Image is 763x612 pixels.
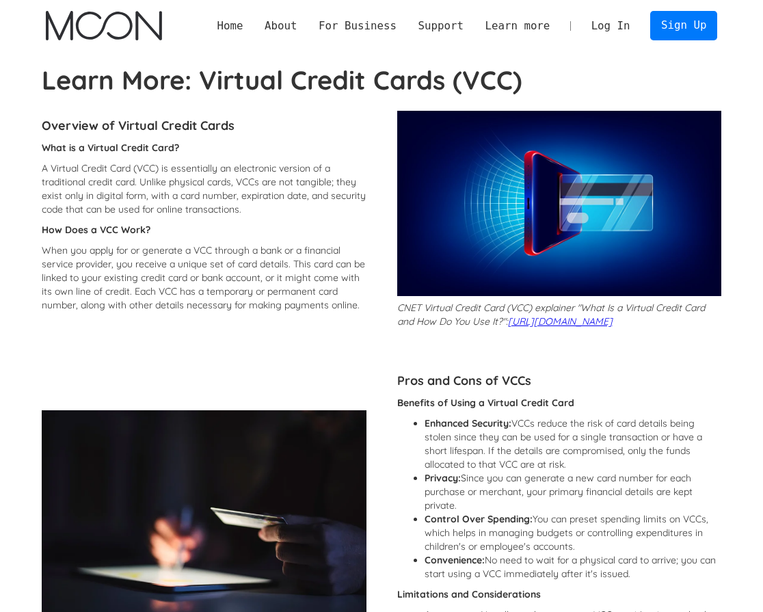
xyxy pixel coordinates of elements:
[425,554,485,566] strong: Convenience:
[407,18,474,34] div: Support
[397,397,574,409] strong: Benefits of Using a Virtual Credit Card
[254,18,308,34] div: About
[206,18,254,34] a: Home
[319,18,397,34] div: For Business
[42,118,366,134] h4: Overview of Virtual Credit Cards
[474,18,561,34] div: Learn more
[425,416,722,471] li: VCCs reduce the risk of card details being stolen since they can be used for a single transaction...
[425,512,722,553] li: You can preset spending limits on VCCs, which helps in managing budgets or controlling expenditur...
[397,301,722,328] p: CNET Virtual Credit Card (VCC) explainer "What Is a Virtual Credit Card and How Do You Use It?":
[425,471,722,512] li: Since you can generate a new card number for each purchase or merchant, your primary financial de...
[425,472,461,484] strong: Privacy:
[42,142,179,154] strong: What is a Virtual Credit Card?
[46,11,162,41] img: Moon Logo
[425,553,722,581] li: No need to wait for a physical card to arrive; you can start using a VCC immediately after it's i...
[485,18,550,34] div: Learn more
[46,11,162,41] a: home
[42,64,522,96] strong: Learn More: Virtual Credit Cards (VCC)
[42,161,366,216] p: A Virtual Credit Card (VCC) is essentially an electronic version of a traditional credit card. Un...
[580,12,641,40] a: Log In
[42,243,366,312] p: When you apply for or generate a VCC through a bank or a financial service provider, you receive ...
[42,224,150,236] strong: How Does a VCC Work?
[265,18,297,34] div: About
[418,18,463,34] div: Support
[425,417,511,429] strong: Enhanced Security:
[508,315,613,328] a: [URL][DOMAIN_NAME]
[397,588,541,600] strong: Limitations and Considerations
[425,513,533,525] strong: Control Over Spending:
[650,11,717,40] a: Sign Up
[397,373,722,389] h4: Pros and Cons of VCCs
[308,18,407,34] div: For Business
